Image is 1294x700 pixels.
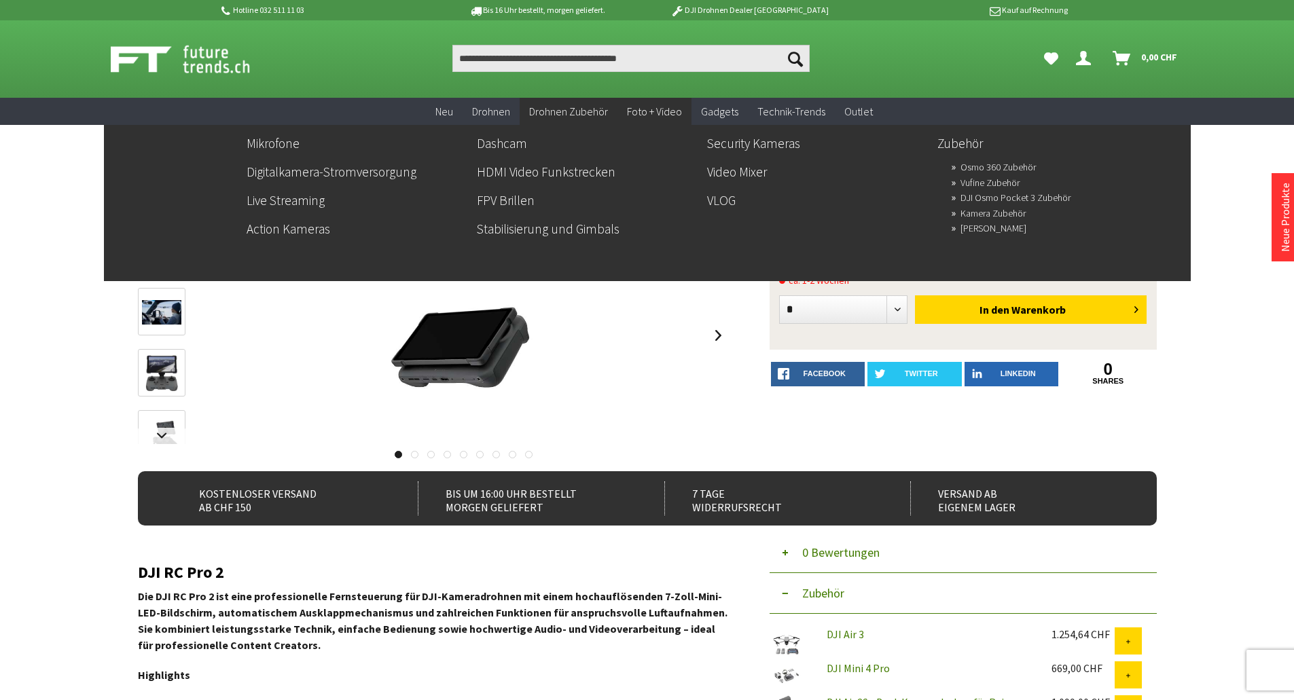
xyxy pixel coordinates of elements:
a: Outlet [835,98,882,126]
a: Kamera Zubehör [960,204,1026,223]
p: Kauf auf Rechnung [856,2,1068,18]
img: DJI Air 3 [770,627,804,661]
a: VLOG [707,189,927,212]
div: 669,00 CHF [1052,661,1115,675]
a: DJI Mini 4 Pro [827,661,890,675]
strong: Die DJI RC Pro 2 ist eine professionelle Fernsteuerung für DJI-Kameradrohnen mit einem hochauflös... [138,589,727,652]
a: DJI Osmo Pocket 3 Zubehör [960,188,1071,207]
div: Bis um 16:00 Uhr bestellt Morgen geliefert [418,481,634,515]
span: Drohnen Zubehör [529,105,608,118]
span: Outlet [844,105,873,118]
a: Technik-Trends [748,98,835,126]
span: 0,00 CHF [1141,46,1177,68]
input: Produkt, Marke, Kategorie, EAN, Artikelnummer… [452,45,810,72]
div: 1.254,64 CHF [1052,627,1115,641]
a: LinkedIn [965,362,1059,386]
span: LinkedIn [1001,369,1036,377]
a: Neu [426,98,463,126]
button: Suchen [781,45,810,72]
p: Hotline 032 511 11 03 [219,2,431,18]
a: Stabilisierung und Gimbals [477,217,696,240]
a: Neue Produkte [1278,183,1292,252]
a: Meine Favoriten [1037,45,1065,72]
p: Bis 16 Uhr bestellt, morgen geliefert. [431,2,643,18]
a: Security Kameras [707,132,927,155]
span: Foto + Video [627,105,682,118]
a: Drohnen Zubehör [520,98,617,126]
img: Shop Futuretrends - zur Startseite wechseln [111,42,280,76]
a: facebook [771,362,865,386]
span: Technik-Trends [757,105,825,118]
img: DJI RC Pro 2 Fernsteuerung [355,227,573,444]
a: Osmo 360 Zubehör [960,158,1036,177]
a: Video Mixer [707,160,927,183]
a: HDMI Video Funkstrecken [477,160,696,183]
span: twitter [905,369,938,377]
div: Kostenloser Versand ab CHF 150 [172,481,389,515]
a: Gadgets [691,98,748,126]
div: 7 Tage Widerrufsrecht [664,481,881,515]
a: 0 [1061,362,1155,377]
span: In den [980,303,1009,316]
div: Versand ab eigenem Lager [910,481,1127,515]
a: Dashcam [477,132,696,155]
a: Mikrofone [247,132,466,155]
button: In den Warenkorb [915,295,1147,324]
span: facebook [804,369,846,377]
a: Dein Konto [1071,45,1102,72]
a: Foto + Video [617,98,691,126]
span: Drohnen [472,105,510,118]
button: 0 Bewertungen [770,532,1157,573]
h2: DJI RC Pro 2 [138,564,729,581]
span: Warenkorb [1011,303,1066,316]
span: Gadgets [701,105,738,118]
button: Zubehör [770,573,1157,614]
img: DJI Mini 4 Pro [770,661,804,688]
a: Warenkorb [1107,45,1184,72]
a: Digitalkamera-Stromversorgung [247,160,466,183]
a: Drohnen [463,98,520,126]
a: Zubehör [937,132,1157,155]
span: Neu [435,105,453,118]
a: FPV Brillen [477,189,696,212]
p: DJI Drohnen Dealer [GEOGRAPHIC_DATA] [643,2,855,18]
a: Action Kameras [247,217,466,240]
a: Vufine Zubehör [960,173,1020,192]
strong: Highlights [138,668,190,682]
a: shares [1061,377,1155,386]
a: DJI Air 3 [827,627,864,641]
a: twitter [867,362,962,386]
a: Live Streaming [247,189,466,212]
a: Gimbal Zubehör [960,219,1026,238]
